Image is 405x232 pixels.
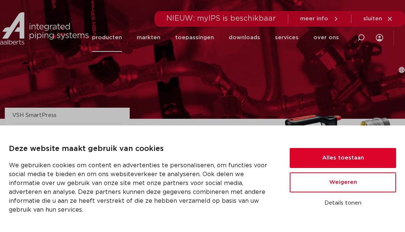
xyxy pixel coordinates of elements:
a: services [275,23,299,52]
button: Weigeren [290,172,396,192]
a: meer info [300,16,339,22]
p: Deze website maakt gebruik van cookies [9,143,272,155]
button: Details tonen [290,197,396,209]
a: VSH SmartPress [12,112,57,118]
span: sluiten [363,16,382,21]
span: meer info [300,16,328,21]
a: markten [137,23,160,52]
p: We gebruiken cookies om content en advertenties te personaliseren, om functies voor social media ... [9,161,272,214]
span: NIEUW: myIPS is beschikbaar [166,15,276,22]
a: producten [92,23,122,52]
a: sluiten [363,16,393,22]
button: Alles toestaan [290,148,396,168]
nav: Menu [92,23,339,52]
a: over ons [313,23,339,52]
a: downloads [229,23,260,52]
a: toepassingen [175,23,214,52]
